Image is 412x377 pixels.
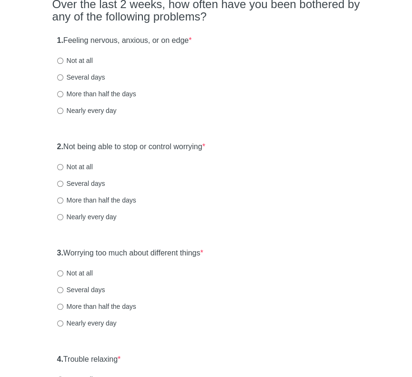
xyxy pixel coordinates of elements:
label: Several days [57,285,105,295]
input: Several days [57,181,63,187]
input: Several days [57,74,63,81]
input: Nearly every day [57,108,63,114]
label: Nearly every day [57,212,117,222]
input: More than half the days [57,197,63,204]
label: Not at all [57,268,93,278]
label: Trouble relaxing [57,354,121,365]
input: Not at all [57,270,63,276]
input: Several days [57,287,63,293]
strong: 3. [57,249,63,257]
input: Nearly every day [57,320,63,326]
strong: 2. [57,143,63,151]
label: Not being able to stop or control worrying [57,142,205,153]
label: Not at all [57,162,93,172]
label: Nearly every day [57,106,117,115]
label: Not at all [57,56,93,65]
input: Not at all [57,58,63,64]
input: Not at all [57,164,63,170]
label: Several days [57,72,105,82]
input: More than half the days [57,304,63,310]
label: More than half the days [57,89,136,99]
label: Feeling nervous, anxious, or on edge [57,35,192,46]
label: Worrying too much about different things [57,248,203,259]
label: Nearly every day [57,318,117,328]
label: Several days [57,179,105,188]
strong: 4. [57,355,63,363]
input: Nearly every day [57,214,63,220]
strong: 1. [57,36,63,44]
label: More than half the days [57,195,136,205]
label: More than half the days [57,302,136,311]
input: More than half the days [57,91,63,97]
